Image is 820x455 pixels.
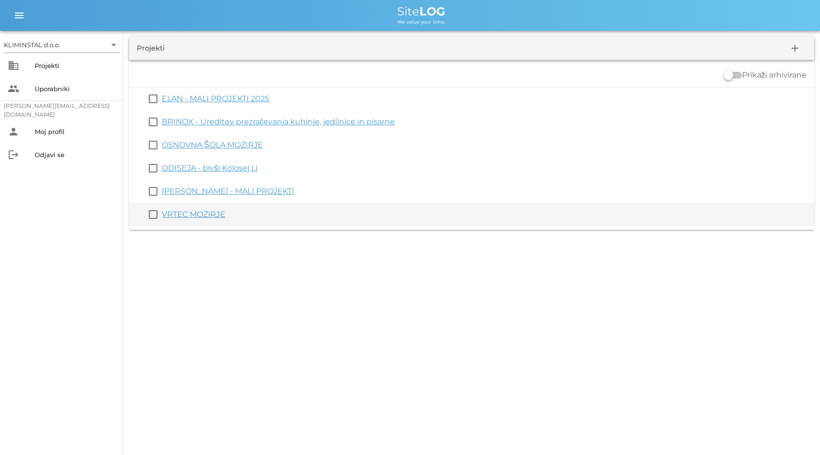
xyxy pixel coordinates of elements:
span: We value your time. [397,19,445,25]
i: arrow_drop_down [108,39,119,51]
button: check_box_outline_blank [147,162,159,174]
i: people [8,83,19,94]
i: add [789,42,801,54]
div: Moj profil [35,128,116,135]
a: OSNOVNA ŠOLA MOZIRJE [162,140,263,149]
button: check_box_outline_blank [147,139,159,151]
div: Odjavi se [35,151,116,159]
button: check_box_outline_blank [147,186,159,197]
div: Projekti [137,43,165,54]
i: business [8,60,19,71]
i: menu [13,10,25,21]
button: check_box_outline_blank [147,209,159,220]
label: Prikaži arhivirane [742,70,807,80]
a: VRTEC MOZIRJE [162,210,225,219]
a: ELAN - MALI PROJEKTI 2025 [162,94,269,103]
div: KLIMINSTAL d.o.o. [4,40,60,49]
iframe: Chat Widget [772,409,820,455]
i: person [8,126,19,137]
a: [PERSON_NAME] - MALI PROJEKTI [162,187,294,196]
button: check_box_outline_blank [147,116,159,128]
div: Pripomoček za klepet [772,409,820,455]
a: ODISEJA - bivši Kolosej Lj [162,163,258,173]
a: BRINOX - Ureditev prezračevanja kuhinje, jedilnice in pisarne [162,117,395,126]
i: logout [8,149,19,161]
button: check_box_outline_blank [147,93,159,105]
div: Projekti [35,62,116,69]
span: Site [397,4,445,18]
div: KLIMINSTAL d.o.o. [4,37,119,53]
div: Uporabniki [35,85,116,93]
b: LOG [419,4,445,18]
